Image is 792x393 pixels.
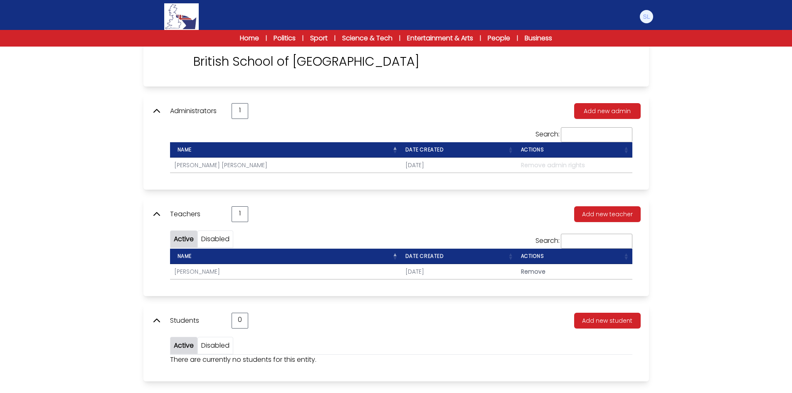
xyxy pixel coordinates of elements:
[310,33,328,43] a: Sport
[401,249,517,264] th: Date created : activate to sort column ascending
[535,129,632,139] label: Search:
[525,33,552,43] a: Business
[535,236,632,245] label: Search:
[521,161,585,169] span: Remove admin rights
[401,158,517,173] td: [DATE]
[232,103,248,119] div: 1
[401,264,517,279] td: [DATE]
[232,206,248,222] div: 1
[193,54,419,69] p: British School of [GEOGRAPHIC_DATA]
[517,34,518,42] span: |
[240,33,259,43] a: Home
[302,34,303,42] span: |
[274,33,296,43] a: Politics
[170,249,401,264] th: Name : activate to sort column descending
[342,33,392,43] a: Science & Tech
[521,267,545,276] span: Remove
[567,209,641,219] a: Add new teacher
[174,252,192,260] span: Name
[266,34,267,42] span: |
[401,142,517,158] th: Date created : activate to sort column ascending
[174,341,194,350] a: Active
[574,103,641,119] button: Add new admin
[138,3,225,30] a: Logo
[170,142,401,158] th: Name : activate to sort column descending
[170,158,401,173] td: [PERSON_NAME] [PERSON_NAME]
[170,209,223,219] p: Teachers
[561,234,632,249] input: Search:
[517,142,632,158] th: Actions : activate to sort column ascending
[640,10,653,23] img: Salvo Licciardello
[170,355,632,365] p: There are currently no students for this entity.
[232,313,248,329] div: 0
[407,33,473,43] a: Entertainment & Arts
[567,106,641,116] a: Add new admin
[567,316,641,325] a: Add new student
[174,267,220,276] a: [PERSON_NAME]
[574,206,641,222] button: Add new teacher
[170,316,223,326] p: Students
[170,106,223,116] p: Administrators
[174,146,192,153] span: Name
[488,33,510,43] a: People
[334,34,336,42] span: |
[201,341,229,350] a: Disabled
[561,127,632,142] input: Search:
[164,3,198,30] img: Logo
[574,313,641,329] button: Add new student
[517,249,632,264] th: Actions : activate to sort column ascending
[480,34,481,42] span: |
[399,34,400,42] span: |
